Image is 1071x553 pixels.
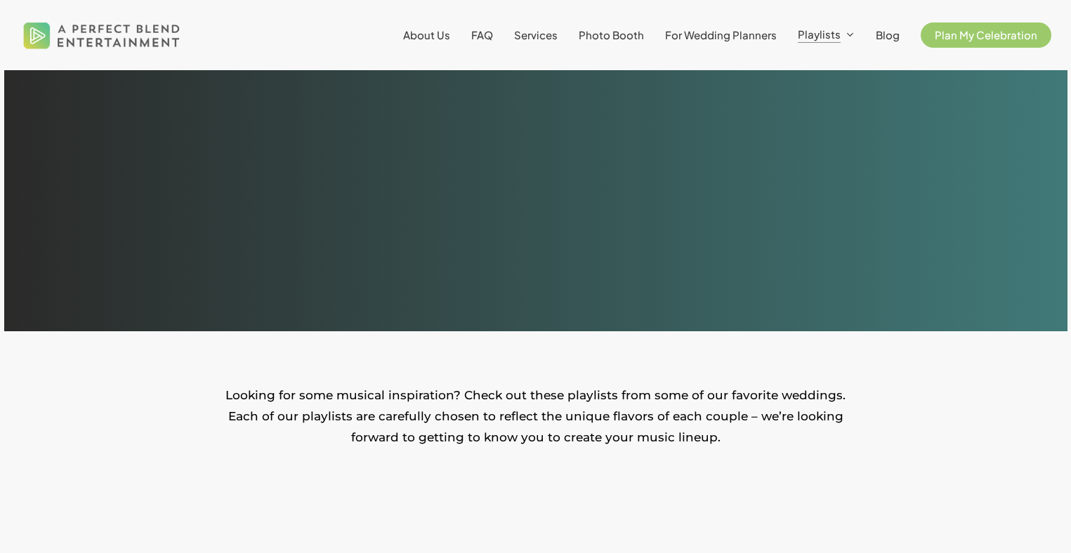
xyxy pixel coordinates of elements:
span: Blog [876,28,900,41]
a: Blog [876,29,900,41]
a: FAQ [471,29,493,41]
a: For Wedding Planners [665,29,777,41]
span: About Us [403,28,450,41]
span: Playlists [798,27,841,41]
span: Plan My Celebration [935,28,1037,41]
span: Photo Booth [579,28,644,41]
a: Plan My Celebration [921,29,1051,41]
p: Looking for some musical inspiration? Check out these playlists from some of our favorite wedding... [220,385,852,448]
a: Playlists [798,29,855,41]
span: For Wedding Planners [665,28,777,41]
a: About Us [403,29,450,41]
img: A Perfect Blend Entertainment [20,10,184,60]
a: Services [514,29,558,41]
a: Photo Booth [579,29,644,41]
span: Services [514,28,558,41]
span: FAQ [471,28,493,41]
